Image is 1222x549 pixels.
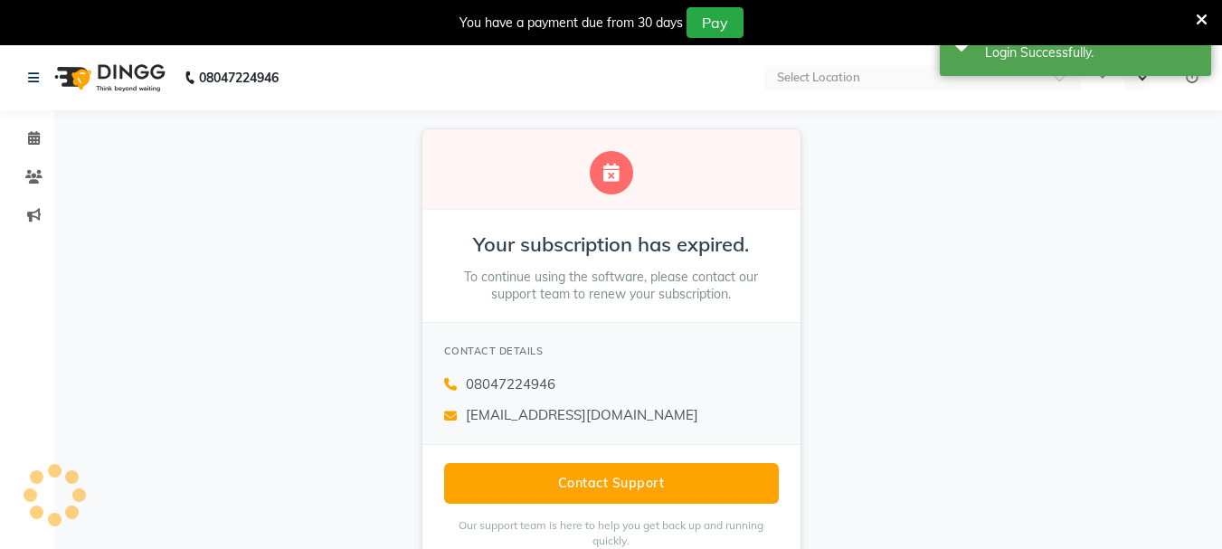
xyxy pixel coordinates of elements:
div: Select Location [777,69,860,87]
b: 08047224946 [199,52,279,103]
img: logo [46,52,170,103]
h2: Your subscription has expired. [444,232,779,258]
p: Our support team is here to help you get back up and running quickly. [444,518,779,549]
button: Contact Support [444,463,779,504]
button: Pay [687,7,744,38]
div: You have a payment due from 30 days [459,14,683,33]
p: To continue using the software, please contact our support team to renew your subscription. [444,269,779,304]
span: 08047224946 [466,374,555,395]
span: CONTACT DETAILS [444,345,544,357]
div: Login Successfully. [985,43,1198,62]
span: [EMAIL_ADDRESS][DOMAIN_NAME] [466,405,698,426]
